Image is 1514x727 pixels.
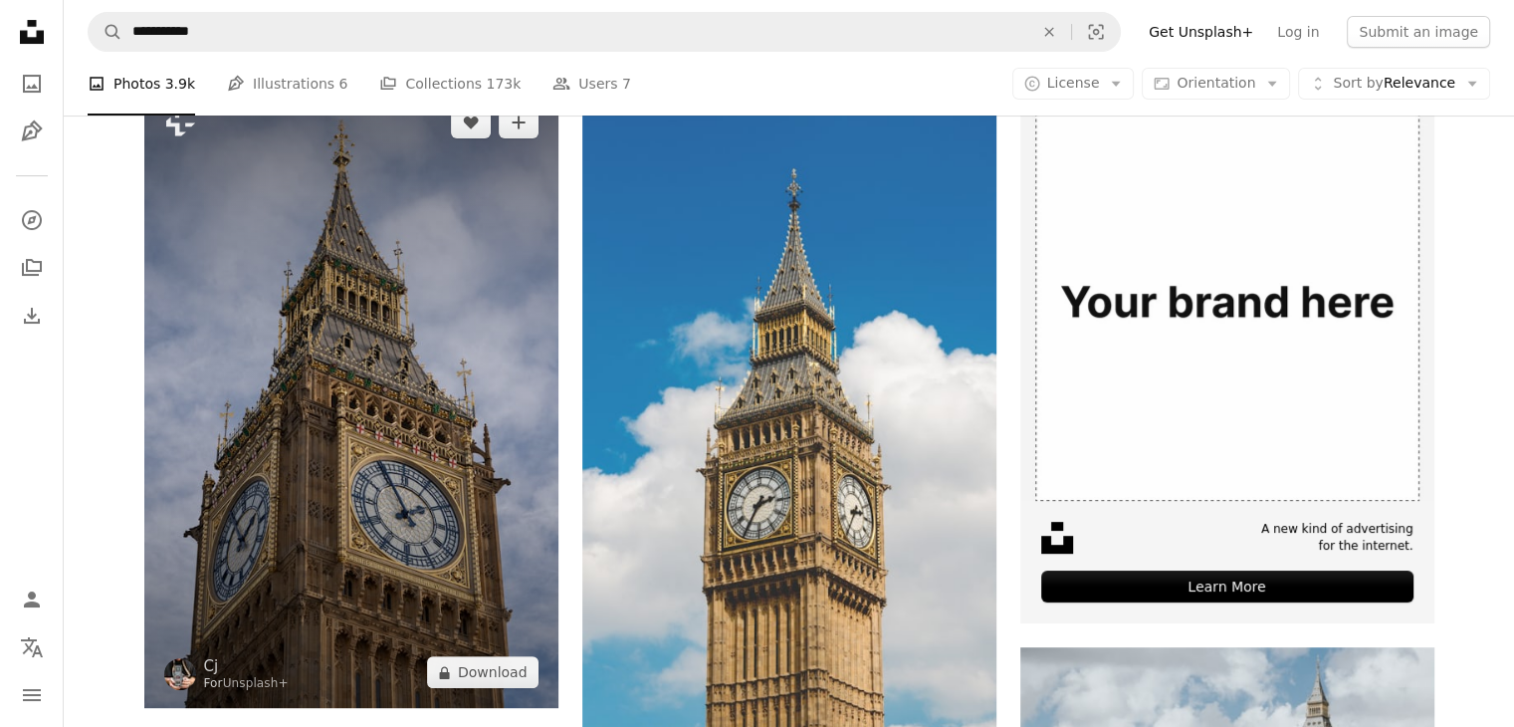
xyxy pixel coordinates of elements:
[1137,16,1265,48] a: Get Unsplash+
[582,408,996,426] a: Big Ben, London
[1072,13,1120,51] button: Visual search
[379,52,521,116] a: Collections 173k
[1041,571,1413,603] div: Learn More
[144,87,558,708] img: a tall clock tower with a sky background
[427,656,539,688] button: Download
[1020,87,1434,623] a: A new kind of advertisingfor the internet.Learn More
[204,656,289,676] a: Cj
[1047,75,1100,91] span: License
[12,112,52,151] a: Illustrations
[144,388,558,406] a: a tall clock tower with a sky background
[164,658,196,690] img: Go to Cj's profile
[1347,16,1490,48] button: Submit an image
[1027,13,1071,51] button: Clear
[1298,68,1490,100] button: Sort byRelevance
[1261,521,1413,555] span: A new kind of advertising for the internet.
[12,200,52,240] a: Explore
[12,675,52,715] button: Menu
[223,676,289,690] a: Unsplash+
[1333,74,1455,94] span: Relevance
[204,676,289,692] div: For
[12,296,52,336] a: Download History
[227,52,347,116] a: Illustrations 6
[12,580,52,619] a: Log in / Sign up
[339,73,348,95] span: 6
[451,107,491,138] button: Like
[12,12,52,56] a: Home — Unsplash
[12,627,52,667] button: Language
[1333,75,1383,91] span: Sort by
[88,12,1121,52] form: Find visuals sitewide
[1177,75,1255,91] span: Orientation
[1020,87,1434,501] img: file-1635990775102-c9800842e1cdimage
[1265,16,1331,48] a: Log in
[1142,68,1290,100] button: Orientation
[89,13,122,51] button: Search Unsplash
[499,107,539,138] button: Add to Collection
[486,73,521,95] span: 173k
[1012,68,1135,100] button: License
[552,52,631,116] a: Users 7
[622,73,631,95] span: 7
[12,248,52,288] a: Collections
[12,64,52,104] a: Photos
[1041,522,1073,554] img: file-1631678316303-ed18b8b5cb9cimage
